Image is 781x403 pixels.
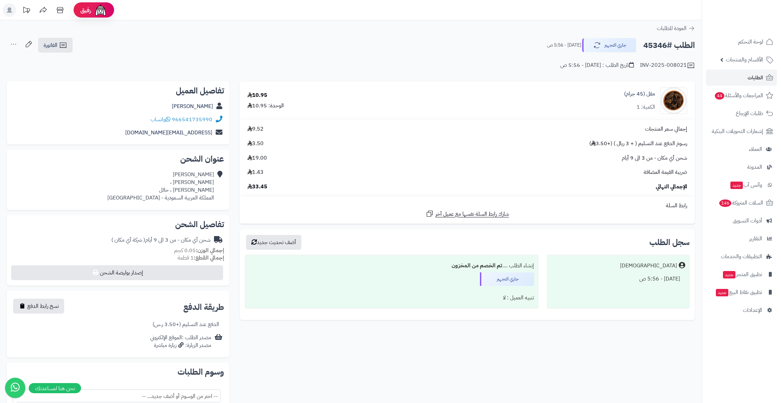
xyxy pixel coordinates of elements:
[743,305,762,315] span: الإعدادات
[749,234,762,243] span: التقارير
[706,213,777,229] a: أدوات التسويق
[657,24,686,32] span: العودة للطلبات
[435,210,509,218] span: شارك رابط السلة نفسها مع عميل آخر
[480,272,534,286] div: جاري التجهيز
[726,55,763,64] span: الأقسام والمنتجات
[730,180,762,190] span: وآتس آب
[721,252,762,261] span: التطبيقات والخدمات
[426,210,509,218] a: شارك رابط السلة نفسها مع عميل آخر
[719,199,731,207] span: 146
[716,289,728,296] span: جديد
[645,125,687,133] span: إجمالي سعر المنتجات
[723,271,735,278] span: جديد
[706,195,777,211] a: السلات المتروكة146
[706,159,777,175] a: المدونة
[747,162,762,172] span: المدونة
[452,262,502,270] b: تم الخصم من المخزون
[733,216,762,225] span: أدوات التسويق
[111,236,145,244] span: ( شركة أي مكان )
[125,129,212,137] a: [EMAIL_ADDRESS][DOMAIN_NAME]
[12,368,224,376] h2: وسوم الطلبات
[640,61,695,70] div: INV-2025-008021
[637,103,655,111] div: الكمية: 1
[94,3,107,17] img: ai-face.png
[183,303,224,311] h2: طريقة الدفع
[712,127,763,136] span: إشعارات التحويلات البنكية
[624,90,655,98] a: مقل (45 جرام)
[80,6,91,14] span: رفيق
[247,125,264,133] span: 9.52
[620,262,677,270] div: [DEMOGRAPHIC_DATA]
[657,24,695,32] a: العودة للطلبات
[748,73,763,82] span: الطلبات
[706,87,777,104] a: المراجعات والأسئلة44
[12,155,224,163] h2: عنوان الشحن
[582,38,636,52] button: جاري التجهيز
[247,102,284,110] div: الوحدة: 10.95
[247,183,267,191] span: 33.45
[246,235,301,250] button: أضف تحديث جديد
[719,198,763,208] span: السلات المتروكة
[247,91,267,99] div: 10.95
[560,61,634,69] div: تاريخ الطلب : [DATE] - 5:56 ص
[656,183,687,191] span: الإجمالي النهائي
[706,177,777,193] a: وآتس آبجديد
[11,265,223,280] button: إصدار بوليصة الشحن
[706,284,777,300] a: تطبيق نقاط البيعجديد
[27,302,59,310] span: نسخ رابط الدفع
[644,168,687,176] span: ضريبة القيمة المضافة
[38,38,73,53] a: الفاتورة
[706,266,777,283] a: تطبيق المتجرجديد
[661,87,687,114] img: 1693553829-Guggul-90x90.jpg
[172,115,212,124] a: 966541735990
[12,390,220,403] span: -- اختر من الوسوم أو أضف جديد... --
[178,254,224,262] small: 1 قطعة
[589,140,687,147] span: رسوم الدفع عند التسليم ( + 3 ريال ) (+3.50 )
[738,37,763,47] span: لوحة التحكم
[196,246,224,254] strong: إجمالي الوزن:
[551,272,685,286] div: [DATE] - 5:56 ص
[194,254,224,262] strong: إجمالي القطع:
[643,38,695,52] h2: الطلب #45346
[13,299,64,314] button: نسخ رابط الدفع
[111,236,211,244] div: شحن أي مكان - من 3 الى 9 أيام
[172,102,213,110] a: [PERSON_NAME]
[730,182,743,189] span: جديد
[247,140,264,147] span: 3.50
[706,248,777,265] a: التطبيقات والخدمات
[706,141,777,157] a: العملاء
[44,41,57,49] span: الفاتورة
[12,87,224,95] h2: تفاصيل العميل
[714,91,763,100] span: المراجعات والأسئلة
[150,342,211,349] div: مصدر الزيارة: زيارة مباشرة
[715,288,762,297] span: تطبيق نقاط البيع
[649,238,690,246] h3: سجل الطلب
[622,154,687,162] span: شحن أي مكان - من 3 الى 9 أيام
[715,92,724,100] span: 44
[706,34,777,50] a: لوحة التحكم
[706,123,777,139] a: إشعارات التحويلات البنكية
[150,334,211,349] div: مصدر الطلب :الموقع الإلكتروني
[153,321,219,328] div: الدفع عند التسليم (+3.50 ر.س)
[12,220,224,229] h2: تفاصيل الشحن
[249,259,534,272] div: إنشاء الطلب ....
[174,246,224,254] small: 0.05 كجم
[547,42,581,49] small: [DATE] - 5:56 ص
[736,109,763,118] span: طلبات الإرجاع
[12,389,221,402] span: -- اختر من الوسوم أو أضف جديد... --
[151,115,170,124] a: واتساب
[18,3,35,19] a: تحديثات المنصة
[722,270,762,279] span: تطبيق المتجر
[247,154,267,162] span: 19.00
[706,231,777,247] a: التقارير
[706,302,777,318] a: الإعدادات
[749,144,762,154] span: العملاء
[706,70,777,86] a: الطلبات
[249,291,534,304] div: تنبيه العميل : لا
[107,171,214,201] div: [PERSON_NAME] [PERSON_NAME] ، [PERSON_NAME] ، حائل المملكة العربية السعودية - [GEOGRAPHIC_DATA]
[247,168,264,176] span: 1.43
[706,105,777,122] a: طلبات الإرجاع
[242,202,692,210] div: رابط السلة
